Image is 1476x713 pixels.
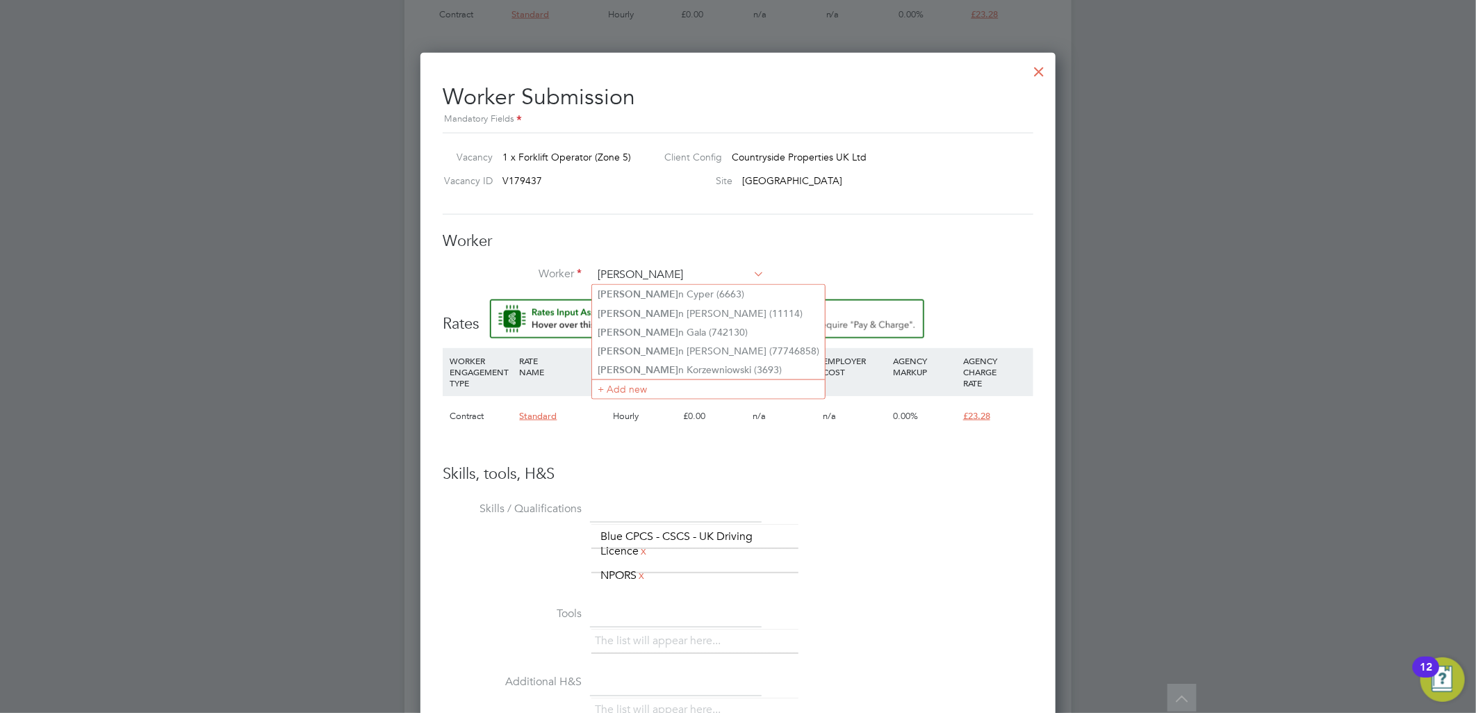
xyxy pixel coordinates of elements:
span: V179437 [502,174,542,187]
label: Skills / Qualifications [443,502,582,516]
span: [GEOGRAPHIC_DATA] [743,174,843,187]
label: Client Config [654,151,723,163]
div: WORKER ENGAGEMENT TYPE [446,348,516,395]
label: Additional H&S [443,675,582,690]
span: 1 x Forklift Operator (Zone 5) [502,151,631,163]
div: EMPLOYER COST [819,348,889,384]
label: Tools [443,607,582,622]
div: Contract [446,396,516,436]
label: Vacancy ID [437,174,493,187]
span: Countryside Properties UK Ltd [732,151,867,163]
b: [PERSON_NAME] [598,308,678,320]
div: 12 [1420,667,1432,685]
label: Site [654,174,733,187]
b: [PERSON_NAME] [598,327,678,338]
input: Search for... [593,265,764,286]
div: AGENCY CHARGE RATE [960,348,1030,395]
h3: Rates [443,300,1033,334]
h2: Worker Submission [443,72,1033,127]
span: n/a [823,410,836,422]
li: n Gala (742130) [592,323,825,342]
label: Worker [443,267,582,281]
li: NPORS [595,567,652,586]
a: x [637,567,646,585]
b: [PERSON_NAME] [598,364,678,376]
div: Mandatory Fields [443,112,1033,127]
span: n/a [753,410,766,422]
div: RATE NAME [516,348,609,384]
div: AGENCY MARKUP [889,348,960,384]
b: [PERSON_NAME] [598,345,678,357]
li: n Cyper (6663) [592,285,825,304]
li: n [PERSON_NAME] (77746858) [592,342,825,361]
li: Blue CPCS - CSCS - UK Driving Licence [595,527,796,561]
label: Vacancy [437,151,493,163]
a: x [639,542,648,560]
button: Open Resource Center, 12 new notifications [1420,657,1465,702]
span: Standard [520,410,557,422]
li: + Add new [592,379,825,398]
h3: Skills, tools, H&S [443,464,1033,484]
b: [PERSON_NAME] [598,288,678,300]
div: £0.00 [680,396,750,436]
li: The list will appear here... [595,632,726,651]
span: £23.28 [963,410,990,422]
li: n Korzewniowski (3693) [592,361,825,379]
span: 0.00% [893,410,918,422]
li: n [PERSON_NAME] (11114) [592,304,825,323]
h3: Worker [443,231,1033,252]
div: Hourly [609,396,680,436]
button: Rate Assistant [490,300,924,338]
